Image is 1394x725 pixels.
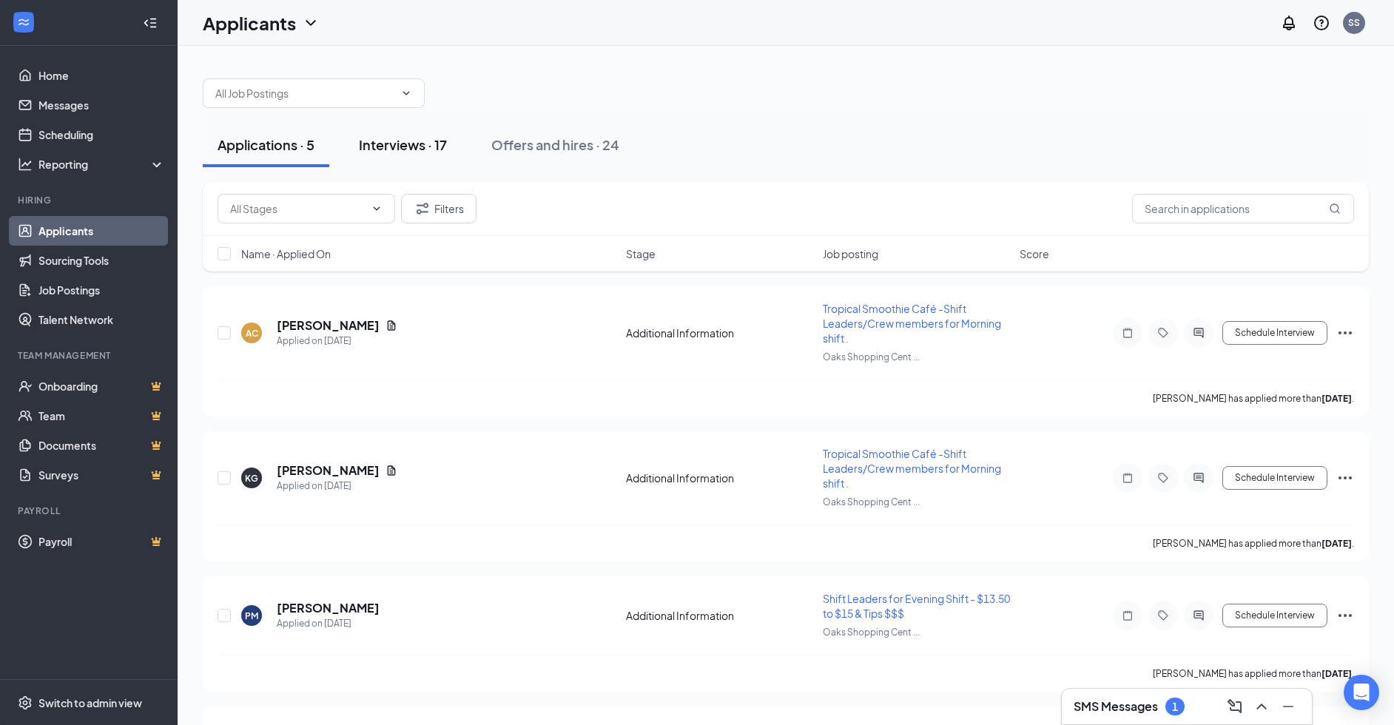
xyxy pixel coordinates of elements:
svg: Analysis [18,157,33,172]
div: Applied on [DATE] [277,616,380,631]
a: SurveysCrown [38,460,165,490]
div: KG [245,472,258,485]
div: Additional Information [626,326,814,340]
span: Stage [626,246,656,261]
svg: Minimize [1279,698,1297,715]
div: Applications · 5 [218,135,314,154]
svg: Note [1119,472,1137,484]
span: Oaks Shopping Cent ... [823,627,920,638]
div: Applied on [DATE] [277,479,397,493]
a: Applicants [38,216,165,246]
a: PayrollCrown [38,527,165,556]
p: [PERSON_NAME] has applied more than . [1153,667,1354,680]
a: OnboardingCrown [38,371,165,401]
svg: Note [1119,327,1137,339]
button: Minimize [1276,695,1300,718]
a: Job Postings [38,275,165,305]
div: Additional Information [626,471,814,485]
a: Scheduling [38,120,165,149]
svg: ChevronDown [302,14,320,32]
svg: Collapse [143,16,158,30]
a: Messages [38,90,165,120]
div: Reporting [38,157,166,172]
div: Applied on [DATE] [277,334,397,348]
span: Tropical Smoothie Café -Shift Leaders/Crew members for Morning shift . [823,447,1001,490]
p: [PERSON_NAME] has applied more than . [1153,392,1354,405]
button: ChevronUp [1250,695,1273,718]
svg: Tag [1154,610,1172,621]
b: [DATE] [1321,393,1352,404]
span: Name · Applied On [241,246,331,261]
a: Sourcing Tools [38,246,165,275]
div: Hiring [18,194,162,206]
svg: ComposeMessage [1226,698,1244,715]
svg: ChevronUp [1253,698,1270,715]
div: Payroll [18,505,162,517]
svg: ChevronDown [371,203,383,215]
button: ComposeMessage [1223,695,1247,718]
h1: Applicants [203,10,296,36]
span: Tropical Smoothie Café -Shift Leaders/Crew members for Morning shift . [823,302,1001,345]
div: Team Management [18,349,162,362]
svg: QuestionInfo [1313,14,1330,32]
b: [DATE] [1321,668,1352,679]
span: Oaks Shopping Cent ... [823,351,920,362]
button: Filter Filters [401,194,477,223]
a: TeamCrown [38,401,165,431]
div: Additional Information [626,608,814,623]
svg: Document [385,465,397,476]
button: Schedule Interview [1222,466,1327,490]
span: Shift Leaders for Evening Shift - $13.50 to $15 & Tips $$$ [823,592,1010,620]
svg: ActiveChat [1190,610,1208,621]
span: Job posting [823,246,878,261]
svg: Notifications [1280,14,1298,32]
input: All Job Postings [215,85,394,101]
b: [DATE] [1321,538,1352,549]
div: Open Intercom Messenger [1344,675,1379,710]
span: Score [1020,246,1049,261]
a: Home [38,61,165,90]
svg: Settings [18,695,33,710]
svg: Ellipses [1336,469,1354,487]
a: Talent Network [38,305,165,334]
svg: MagnifyingGlass [1329,203,1341,215]
div: SS [1348,16,1360,29]
svg: Filter [414,200,431,217]
div: Interviews · 17 [359,135,447,154]
span: Oaks Shopping Cent ... [823,496,920,507]
svg: Tag [1154,472,1172,484]
svg: Document [385,320,397,331]
input: Search in applications [1132,194,1354,223]
input: All Stages [230,200,365,217]
svg: Ellipses [1336,324,1354,342]
h3: SMS Messages [1074,698,1158,715]
div: PM [245,610,258,622]
svg: Note [1119,610,1137,621]
svg: ActiveChat [1190,472,1208,484]
svg: ChevronDown [400,87,412,99]
svg: Tag [1154,327,1172,339]
svg: ActiveChat [1190,327,1208,339]
svg: WorkstreamLogo [16,15,31,30]
button: Schedule Interview [1222,321,1327,345]
svg: Ellipses [1336,607,1354,624]
h5: [PERSON_NAME] [277,600,380,616]
div: Offers and hires · 24 [491,135,619,154]
div: AC [246,327,258,340]
button: Schedule Interview [1222,604,1327,627]
h5: [PERSON_NAME] [277,462,380,479]
a: DocumentsCrown [38,431,165,460]
h5: [PERSON_NAME] [277,317,380,334]
div: 1 [1172,701,1178,713]
p: [PERSON_NAME] has applied more than . [1153,537,1354,550]
div: Switch to admin view [38,695,142,710]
